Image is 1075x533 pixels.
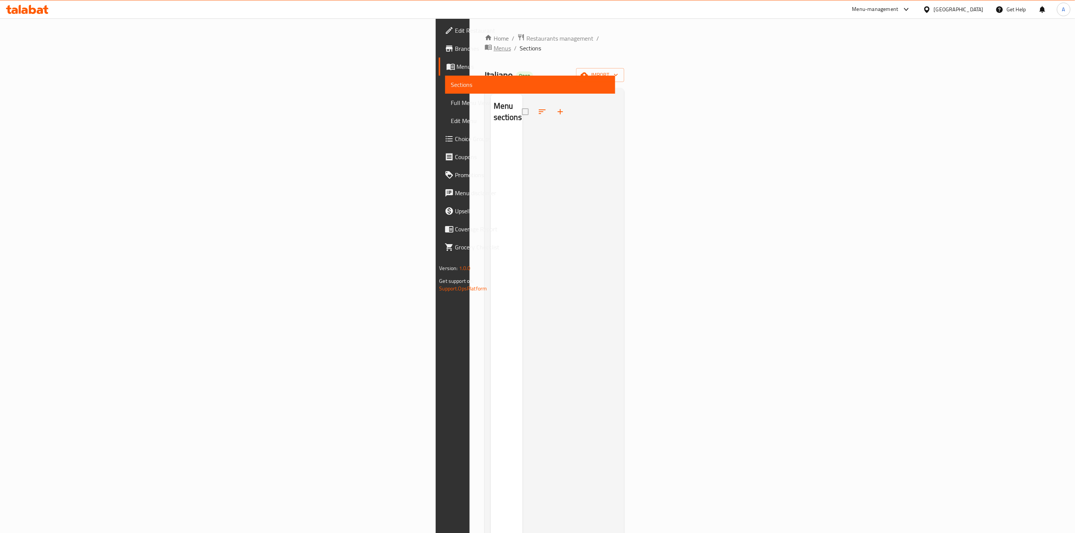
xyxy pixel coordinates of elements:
span: Coupons [455,152,609,161]
div: [GEOGRAPHIC_DATA] [934,5,984,14]
span: Branches [455,44,609,53]
span: Choice Groups [455,134,609,143]
span: Coverage Report [455,225,609,234]
span: Edit Menu [451,116,609,125]
div: Menu-management [852,5,899,14]
span: import [582,70,618,80]
a: Upsell [439,202,615,220]
span: Menus [457,62,609,71]
a: Branches [439,39,615,58]
span: Full Menu View [451,98,609,107]
button: import [576,68,624,82]
span: Version: [439,263,458,273]
a: Sections [445,76,615,94]
a: Edit Restaurant [439,21,615,39]
a: Menu disclaimer [439,184,615,202]
a: Edit Menu [445,112,615,130]
a: Promotions [439,166,615,184]
a: Coupons [439,148,615,166]
span: Upsell [455,207,609,216]
a: Full Menu View [445,94,615,112]
a: Choice Groups [439,130,615,148]
span: Menu disclaimer [455,188,609,197]
a: Grocery Checklist [439,238,615,256]
a: Menus [439,58,615,76]
nav: Menu sections [491,130,523,136]
a: Support.OpsPlatform [439,284,487,293]
span: Edit Restaurant [455,26,609,35]
span: A [1062,5,1065,14]
span: Grocery Checklist [455,243,609,252]
span: 1.0.0 [459,263,471,273]
span: Get support on: [439,276,474,286]
span: Promotions [455,170,609,179]
span: Sections [451,80,609,89]
a: Coverage Report [439,220,615,238]
button: Add section [551,103,569,121]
